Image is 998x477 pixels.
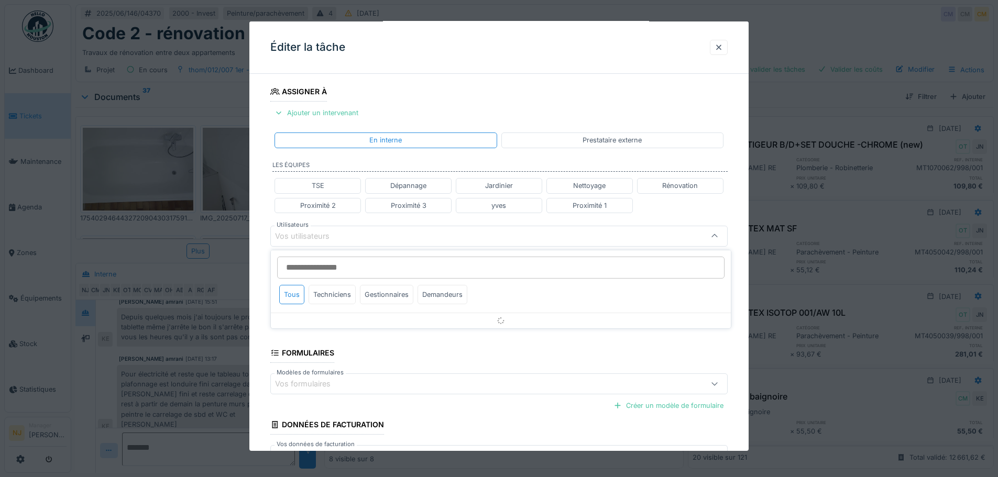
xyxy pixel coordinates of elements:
[270,41,345,54] h3: Éditer la tâche
[275,368,346,377] label: Modèles de formulaires
[270,84,327,102] div: Assigner à
[300,201,336,210] div: Proximité 2
[583,135,642,145] div: Prestataire externe
[272,161,728,172] label: Les équipes
[275,450,389,461] div: Vos données de facturation
[360,285,413,304] div: Gestionnaires
[309,285,356,304] div: Techniciens
[275,378,345,390] div: Vos formulaires
[270,417,384,435] div: Données de facturation
[312,181,324,191] div: TSE
[391,201,426,210] div: Proximité 3
[573,201,607,210] div: Proximité 1
[275,440,357,449] label: Vos données de facturation
[270,345,334,363] div: Formulaires
[609,398,728,413] div: Créer un modèle de formulaire
[491,201,506,210] div: yves
[279,285,304,304] div: Tous
[270,106,363,120] div: Ajouter un intervenant
[275,230,344,242] div: Vos utilisateurs
[390,181,426,191] div: Dépannage
[573,181,606,191] div: Nettoyage
[485,181,513,191] div: Jardinier
[662,181,698,191] div: Rénovation
[418,285,467,304] div: Demandeurs
[369,135,402,145] div: En interne
[275,220,311,229] label: Utilisateurs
